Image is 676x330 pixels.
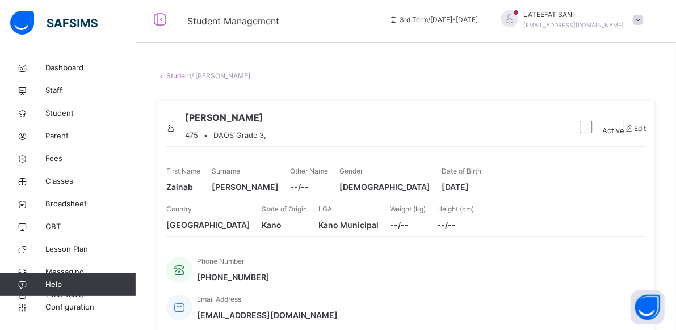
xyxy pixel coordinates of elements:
a: Student [166,71,191,80]
span: Student Management [187,15,279,27]
div: LATEEFATSANI [490,10,649,30]
span: [DATE] [442,181,481,193]
span: Height (cm) [437,205,474,213]
span: LGA [318,205,332,213]
span: Kano Municipal [318,219,379,231]
div: • [185,130,266,141]
span: Broadsheet [45,198,136,210]
span: DAOS Grade 3, [213,131,266,139]
span: Edit [634,124,646,133]
span: [PERSON_NAME] [185,111,266,124]
span: [PERSON_NAME] [212,181,279,193]
span: Fees [45,153,136,164]
span: Gender [339,167,363,175]
span: --/-- [290,181,328,193]
span: --/-- [390,219,426,231]
span: First Name [166,167,200,175]
span: [DEMOGRAPHIC_DATA] [339,181,430,193]
span: Date of Birth [442,167,481,175]
span: Messaging [45,266,136,278]
span: Weight (kg) [390,205,426,213]
span: LATEEFAT SANI [524,10,624,20]
span: Lesson Plan [45,244,136,255]
span: [EMAIL_ADDRESS][DOMAIN_NAME] [524,22,624,28]
span: Student [45,108,136,119]
span: Help [45,279,136,290]
span: Email Address [197,295,241,303]
span: Surname [212,167,240,175]
span: Other Name [290,167,328,175]
span: Dashboard [45,62,136,74]
span: --/-- [437,219,474,231]
span: CBT [45,221,136,232]
span: Country [166,205,192,213]
span: State of Origin [262,205,307,213]
span: session/term information [389,15,478,25]
img: safsims [10,11,98,35]
button: Open asap [631,290,665,324]
span: [GEOGRAPHIC_DATA] [166,219,250,231]
span: / [PERSON_NAME] [191,71,250,80]
span: [EMAIL_ADDRESS][DOMAIN_NAME] [197,309,338,321]
span: Kano [262,219,307,231]
span: Staff [45,85,136,96]
span: 475 [185,130,198,141]
span: Configuration [45,302,136,313]
span: Active [602,126,624,135]
span: Zainab [166,181,200,193]
span: Parent [45,130,136,142]
span: Phone Number [197,257,244,265]
span: [PHONE_NUMBER] [197,271,270,283]
span: Classes [45,176,136,187]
